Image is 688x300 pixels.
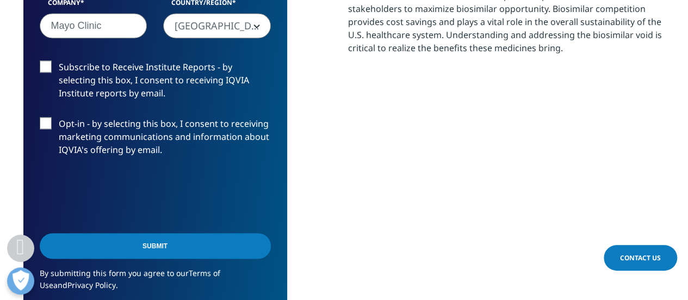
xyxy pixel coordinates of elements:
span: Contact Us [620,253,661,262]
p: By submitting this form you agree to our and . [40,267,271,299]
a: Contact Us [604,245,677,271]
iframe: reCAPTCHA [40,174,205,216]
span: United States [164,14,270,39]
button: Open Preferences [7,267,34,295]
a: Privacy Policy [67,279,116,290]
label: Opt-in - by selecting this box, I consent to receiving marketing communications and information a... [40,117,271,162]
span: United States [163,13,271,38]
input: Submit [40,233,271,259]
label: Subscribe to Receive Institute Reports - by selecting this box, I consent to receiving IQVIA Inst... [40,60,271,106]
